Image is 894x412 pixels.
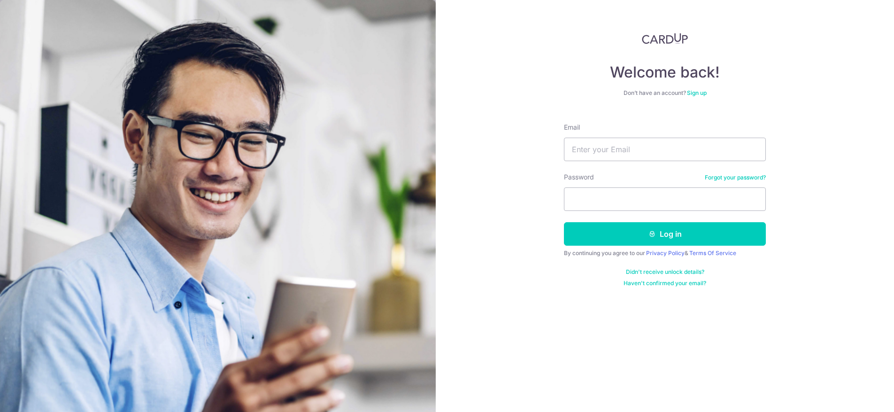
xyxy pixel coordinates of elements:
[689,249,736,257] a: Terms Of Service
[646,249,685,257] a: Privacy Policy
[564,138,766,161] input: Enter your Email
[564,222,766,246] button: Log in
[687,89,707,96] a: Sign up
[564,89,766,97] div: Don’t have an account?
[642,33,688,44] img: CardUp Logo
[705,174,766,181] a: Forgot your password?
[564,123,580,132] label: Email
[626,268,704,276] a: Didn't receive unlock details?
[564,249,766,257] div: By continuing you agree to our &
[564,63,766,82] h4: Welcome back!
[564,172,594,182] label: Password
[624,280,706,287] a: Haven't confirmed your email?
